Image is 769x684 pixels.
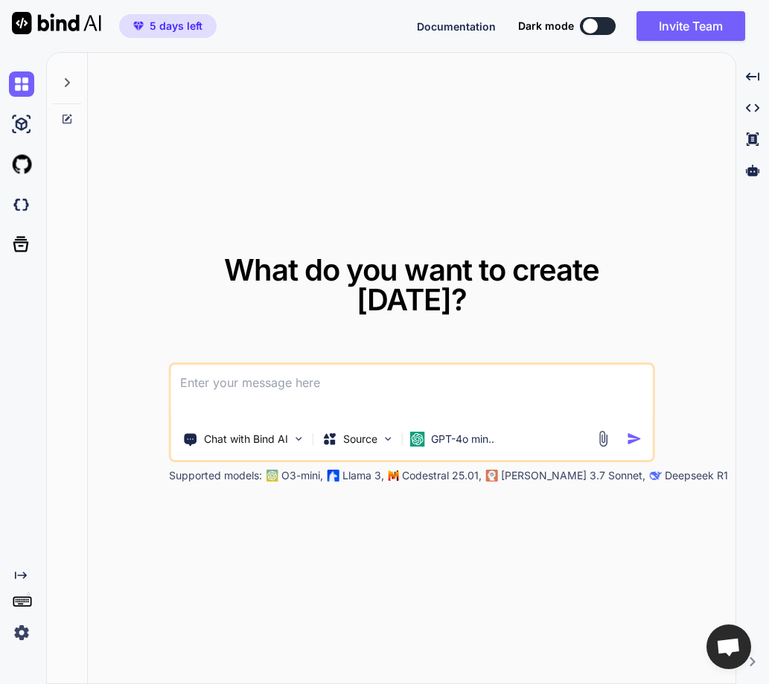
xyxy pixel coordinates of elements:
img: attachment [594,430,611,447]
p: Llama 3, [342,468,384,483]
img: GPT-4 [267,470,278,482]
img: claude [650,470,662,482]
span: Documentation [417,20,496,33]
img: premium [133,22,144,31]
img: Mistral-AI [389,470,399,481]
p: GPT-4o min.. [431,432,494,447]
span: What do you want to create [DATE]? [224,252,599,318]
p: Source [343,432,377,447]
img: claude [486,470,498,482]
img: Llama2 [328,470,339,482]
img: darkCloudIdeIcon [9,192,34,217]
p: Chat with Bind AI [204,432,288,447]
span: Dark mode [518,19,574,33]
img: GPT-4o mini [410,432,425,447]
img: Pick Models [382,432,395,445]
p: Deepseek R1 [665,468,728,483]
button: premium5 days left [119,14,217,38]
img: Pick Tools [293,432,305,445]
p: O3-mini, [281,468,323,483]
p: Codestral 25.01, [402,468,482,483]
img: settings [9,620,34,645]
button: Documentation [417,19,496,34]
img: chat [9,71,34,97]
span: 5 days left [150,19,202,33]
p: Supported models: [169,468,262,483]
div: Open chat [706,624,751,669]
img: githubLight [9,152,34,177]
button: Invite Team [636,11,745,41]
img: icon [626,431,642,447]
img: ai-studio [9,112,34,137]
img: Bind AI [12,12,101,34]
p: [PERSON_NAME] 3.7 Sonnet, [501,468,645,483]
